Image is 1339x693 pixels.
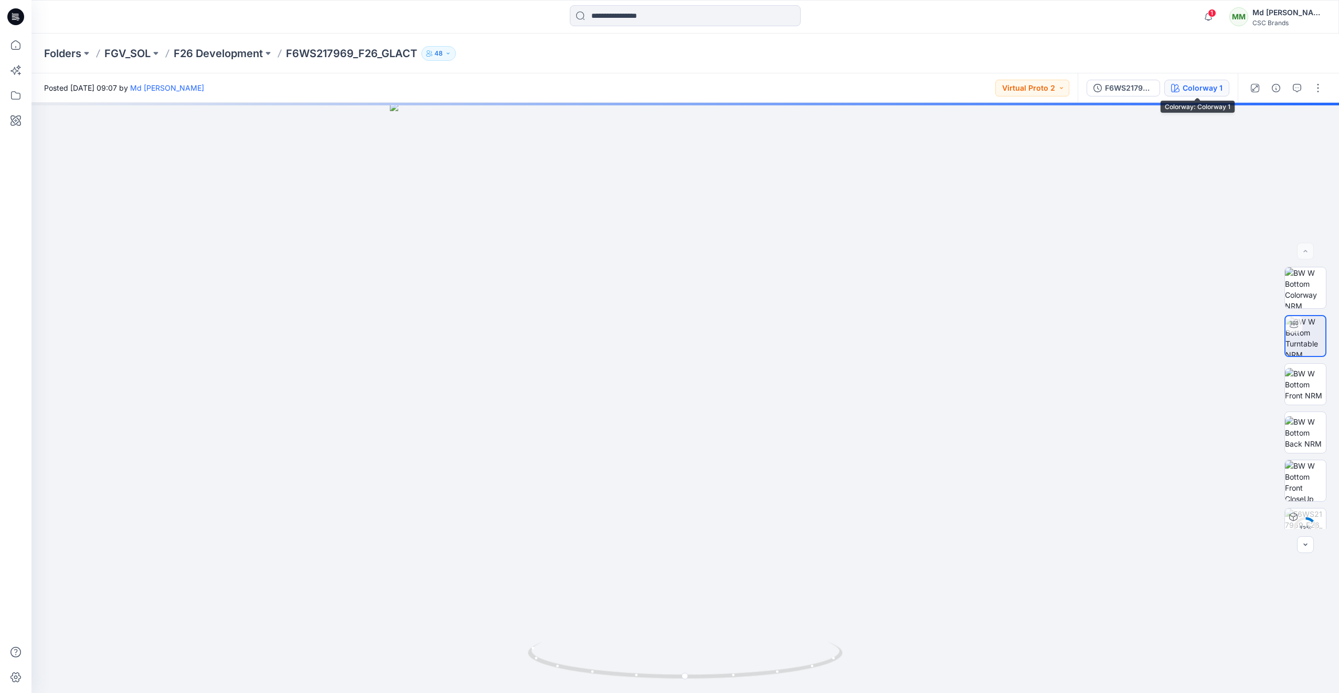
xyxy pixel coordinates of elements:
div: CSC Brands [1252,19,1326,27]
a: FGV_SOL [104,46,151,61]
button: Colorway 1 [1164,80,1229,96]
div: F6WS217969_F26_GLACT_VP2 [1105,82,1153,94]
img: BW W Bottom Colorway NRM [1285,267,1326,308]
button: Details [1268,80,1284,96]
div: Colorway 1 [1183,82,1223,94]
button: F6WS217969_F26_GLACT_VP2 [1087,80,1160,96]
img: F6WS217969_F26_GLACT_VP2 Colorway 1 [1285,508,1326,549]
span: Posted [DATE] 09:07 by [44,82,204,93]
img: BW W Bottom Back NRM [1285,416,1326,449]
p: F6WS217969_F26_GLACT [286,46,417,61]
div: Md [PERSON_NAME] [1252,6,1326,19]
button: 48 [421,46,456,61]
span: 1 [1208,9,1216,17]
p: 48 [434,48,443,59]
div: 12 % [1293,524,1318,533]
a: Md [PERSON_NAME] [130,83,204,92]
a: F26 Development [174,46,263,61]
img: BW W Bottom Front CloseUp NRM [1285,460,1326,501]
a: Folders [44,46,81,61]
img: BW W Bottom Turntable NRM [1285,316,1325,356]
div: MM [1229,7,1248,26]
img: BW W Bottom Front NRM [1285,368,1326,401]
